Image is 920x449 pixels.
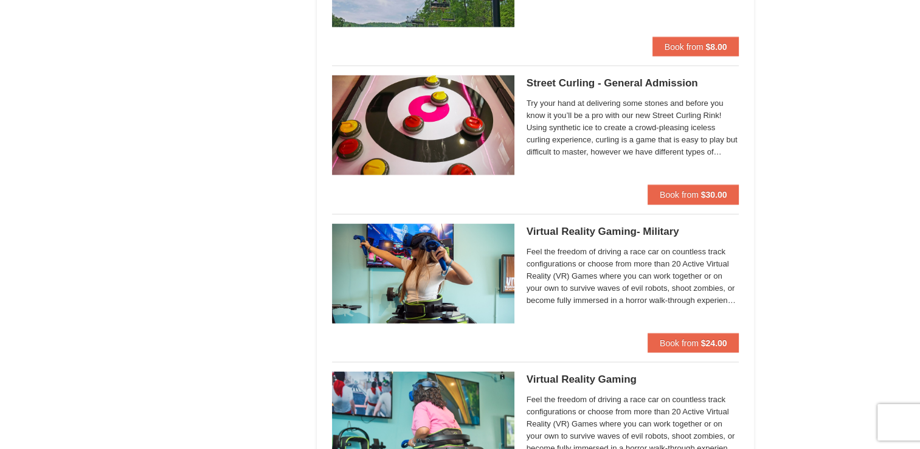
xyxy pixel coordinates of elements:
strong: $30.00 [701,189,727,199]
span: Book from [660,189,699,199]
h5: Virtual Reality Gaming [527,373,739,385]
img: 6619913-473-21a848be.jpg [332,223,514,323]
span: Book from [660,338,699,347]
strong: $24.00 [701,338,727,347]
span: Feel the freedom of driving a race car on countless track configurations or choose from more than... [527,245,739,306]
button: Book from $30.00 [648,184,739,204]
span: Book from [665,41,704,51]
h5: Street Curling - General Admission [527,77,739,89]
button: Book from $24.00 [648,333,739,352]
h5: Virtual Reality Gaming- Military [527,225,739,237]
span: Try your hand at delivering some stones and before you know it you’ll be a pro with our new Stree... [527,97,739,158]
button: Book from $8.00 [652,37,739,56]
strong: $8.00 [705,41,727,51]
img: 15390471-88-44377514.jpg [332,75,514,175]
